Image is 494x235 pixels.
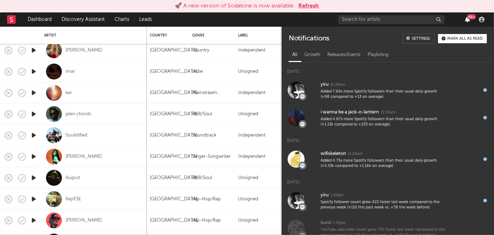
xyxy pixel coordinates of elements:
[321,158,445,169] div: Added 4.75x more Spotify followers than their usual daily growth (+5.53k compared to +1.16k on av...
[150,46,197,55] div: [GEOGRAPHIC_DATA]
[338,15,444,24] input: Search for artists
[321,80,329,89] div: yiru
[321,89,445,100] div: Added 7.69x more Spotify followers than their usual daily growth (+98 compared to +13 on average).
[321,191,329,200] div: yiru
[321,219,331,227] div: bunii
[402,34,435,44] a: Settings
[192,131,217,140] div: Soundtrack
[331,193,344,198] div: 1:03pm
[282,104,494,132] a: i wanna be a jack-o-lantern11:14amAdded 4.87x more Spotify followers than their usual daily growt...
[282,62,494,76] div: [DATE]
[321,200,445,211] div: Spotify follower count grew 41% faster last week compared to the previous week (+110 this past we...
[465,17,470,22] button: 99+
[65,90,72,96] a: ear
[364,49,392,61] div: Playlisting
[238,195,258,203] div: Unsigned
[65,111,91,117] a: jalen chords
[381,110,395,115] div: 11:14am
[321,108,379,117] div: i wanna be a jack-o-lantern
[192,152,231,161] div: Singer-Songwriter
[282,76,494,104] a: yiru11:29amAdded 7.69x more Spotify followers than their usual daily growth (+98 compared to +13 ...
[65,196,81,202] a: Key€$£
[412,37,430,41] div: Settings
[238,152,265,161] div: Independent
[301,49,324,61] div: Growth
[238,67,258,76] div: Unsigned
[65,153,102,160] a: [PERSON_NAME]
[150,89,197,97] div: [GEOGRAPHIC_DATA]
[192,216,221,225] div: Hip-Hop/Rap
[65,132,87,139] a: Soulidified
[299,2,319,10] button: Refresh
[150,33,182,38] div: Country
[192,195,221,203] div: Hip-Hop/Rap
[57,12,110,27] a: Discovery Assistant
[282,187,494,214] a: yiru1:03pmSpotify follower count grew 41% faster last week compared to the previous week (+110 th...
[333,220,346,226] div: 1:01pm
[238,46,265,55] div: Independent
[282,173,494,187] div: [DATE]
[192,46,209,55] div: Country
[238,33,279,38] div: Label
[65,68,75,75] a: imar
[282,132,494,145] div: [DATE]
[447,37,483,41] div: Mark all as read
[238,174,258,182] div: Unsigned
[321,117,445,128] div: Added 4.87x more Spotify followers than their usual daily growth (+1.13k compared to +233 on aver...
[467,14,476,19] div: 99 +
[65,175,80,181] a: Augxst
[44,33,140,38] div: Artist
[348,151,363,157] div: 11:24am
[282,145,494,173] a: wifiskeleton11:24amAdded 4.75x more Spotify followers than their usual daily growth (+5.53k compa...
[192,174,212,182] div: R&B/Soul
[175,2,295,10] div: 🚀 A new version of Sodatone is now available.
[192,33,228,38] div: Genre
[110,12,134,27] a: Charts
[238,89,265,97] div: Independent
[331,82,345,88] div: 11:29am
[238,216,258,225] div: Unsigned
[289,34,329,44] div: Notifications
[150,216,197,225] div: [GEOGRAPHIC_DATA]
[23,12,57,27] a: Dashboard
[192,89,231,97] div: Mainstream Electronic
[134,12,157,27] a: Leads
[321,150,346,158] div: wifiskeleton
[150,131,197,140] div: [GEOGRAPHIC_DATA]
[238,110,258,118] div: Unsigned
[289,49,301,61] div: All
[324,49,364,61] div: Releases/Events
[65,217,102,224] a: [PERSON_NAME]
[238,131,265,140] div: Independent
[150,67,197,76] div: [GEOGRAPHIC_DATA]
[150,110,197,118] div: [GEOGRAPHIC_DATA]
[150,195,197,203] div: [GEOGRAPHIC_DATA]
[65,47,102,54] a: [PERSON_NAME]
[192,110,212,118] div: R&B/Soul
[438,34,487,43] button: Mark all as read
[192,67,203,76] div: Indie
[150,152,197,161] div: [GEOGRAPHIC_DATA]
[150,174,197,182] div: [GEOGRAPHIC_DATA]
